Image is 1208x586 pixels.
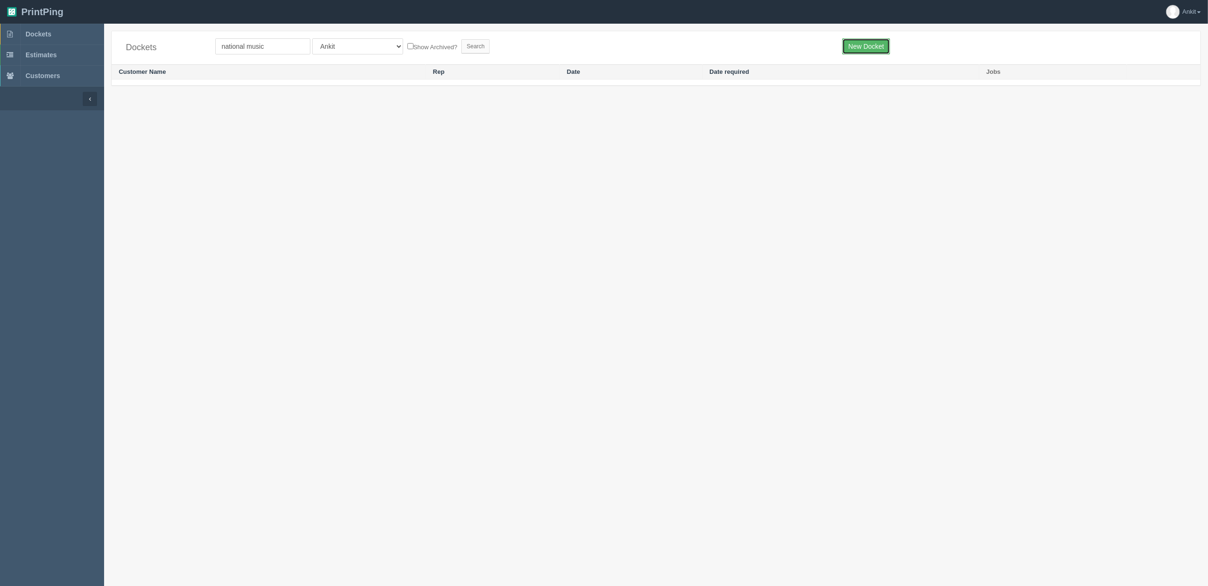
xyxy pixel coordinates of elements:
img: logo-3e63b451c926e2ac314895c53de4908e5d424f24456219fb08d385ab2e579770.png [7,7,17,17]
a: Date required [710,68,749,75]
th: Jobs [979,64,1127,80]
label: Show Archived? [407,41,458,52]
input: Show Archived? [407,43,414,49]
span: Customers [26,72,60,80]
a: Customer Name [119,68,166,75]
a: Rep [433,68,445,75]
h4: Dockets [126,43,201,53]
img: avatar_default-7531ab5dedf162e01f1e0bb0964e6a185e93c5c22dfe317fb01d7f8cd2b1632c.jpg [1166,5,1180,18]
a: New Docket [842,38,890,54]
input: Customer Name [215,38,310,54]
span: Estimates [26,51,57,59]
input: Search [461,39,490,53]
a: Date [567,68,580,75]
span: Dockets [26,30,51,38]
